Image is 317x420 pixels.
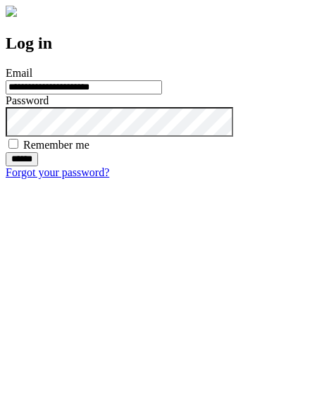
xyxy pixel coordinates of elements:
[6,94,49,106] label: Password
[6,6,17,17] img: logo-4e3dc11c47720685a147b03b5a06dd966a58ff35d612b21f08c02c0306f2b779.png
[6,67,32,79] label: Email
[23,139,89,151] label: Remember me
[6,166,109,178] a: Forgot your password?
[6,34,311,53] h2: Log in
